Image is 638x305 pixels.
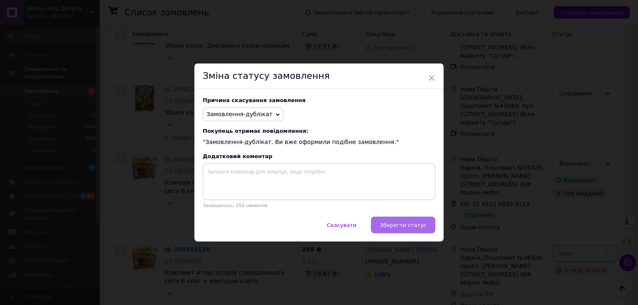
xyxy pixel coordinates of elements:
[203,128,435,134] span: Покупець отримає повідомлення:
[203,153,435,159] div: Додатковий коментар
[203,97,435,103] div: Причина скасування замовлення
[206,111,272,117] span: Замовлення-дублікат
[327,222,356,228] span: Скасувати
[371,217,435,233] button: Зберегти статус
[203,128,435,146] div: "Замовлення-дублікат. Ви вже оформили подібне замовлення."
[194,63,444,89] div: Зміна статусу замовлення
[203,203,435,208] p: Залишилось: 250 символів
[380,222,427,228] span: Зберегти статус
[428,71,435,85] span: ×
[318,217,365,233] button: Скасувати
